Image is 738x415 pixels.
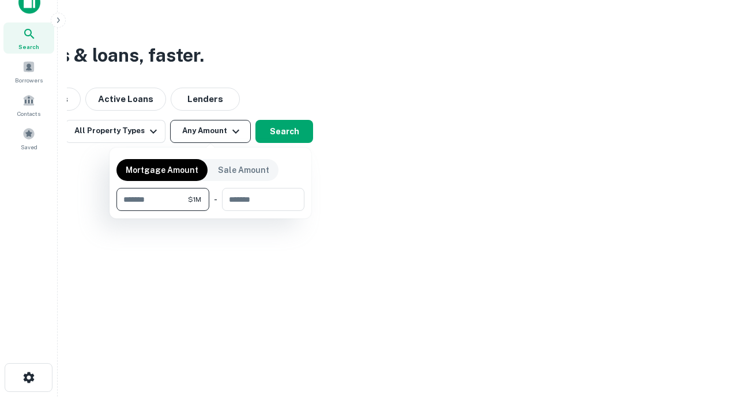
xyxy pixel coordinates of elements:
[188,194,201,205] span: $1M
[218,164,269,176] p: Sale Amount
[126,164,198,176] p: Mortgage Amount
[680,286,738,341] iframe: Chat Widget
[214,188,217,211] div: -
